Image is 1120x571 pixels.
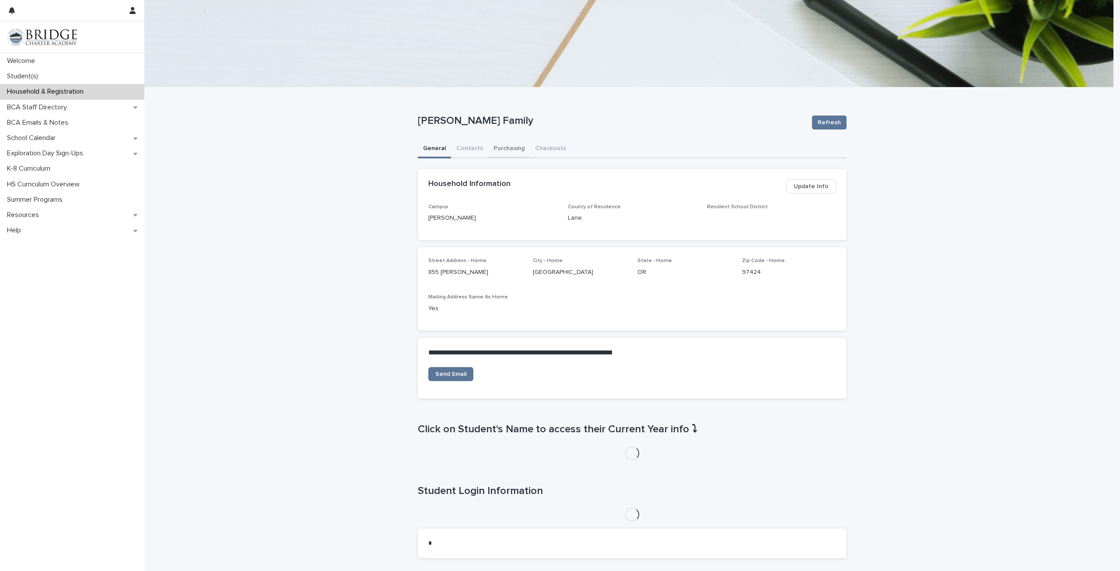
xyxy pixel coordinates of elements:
[3,226,28,235] p: Help
[428,258,486,263] span: Street Address - Home
[428,204,448,210] span: Campus
[428,268,522,277] p: 855 [PERSON_NAME]
[418,485,847,497] h1: Student Login Information
[707,204,768,210] span: Resident School District
[488,140,530,158] button: Purchasing
[3,57,42,65] p: Welcome
[451,140,488,158] button: Contacts
[742,258,785,263] span: Zip Code - Home
[418,115,805,127] p: [PERSON_NAME] Family
[3,134,63,142] p: School Calendar
[3,165,57,173] p: K-8 Curriculum
[637,268,731,277] p: OR
[3,88,91,96] p: Household & Registration
[428,367,473,381] a: Send Email
[428,304,522,313] p: Yes
[637,258,672,263] span: State - Home
[3,149,90,158] p: Exploration Day Sign-Ups
[742,268,836,277] p: 97424
[812,116,847,130] button: Refresh
[7,28,77,46] img: V1C1m3IdTEidaUdm9Hs0
[3,72,45,81] p: Student(s)
[3,119,75,127] p: BCA Emails & Notes
[418,423,847,436] h1: Click on Student's Name to access their Current Year info ⤵
[786,179,836,193] button: Update Info
[428,179,511,189] h2: Household Information
[533,268,627,277] p: [GEOGRAPHIC_DATA]
[428,294,508,300] span: Mailing Address Same As Home
[3,180,87,189] p: HS Curriculum Overview
[530,140,571,158] button: Checkouts
[533,258,563,263] span: City - Home
[818,118,841,127] span: Refresh
[3,103,74,112] p: BCA Staff Directory
[418,140,451,158] button: General
[794,182,829,191] span: Update Info
[3,211,46,219] p: Resources
[428,214,557,223] p: [PERSON_NAME]
[568,214,697,223] p: Lane
[568,204,621,210] span: County of Residence
[435,371,466,377] span: Send Email
[3,196,70,204] p: Summer Programs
